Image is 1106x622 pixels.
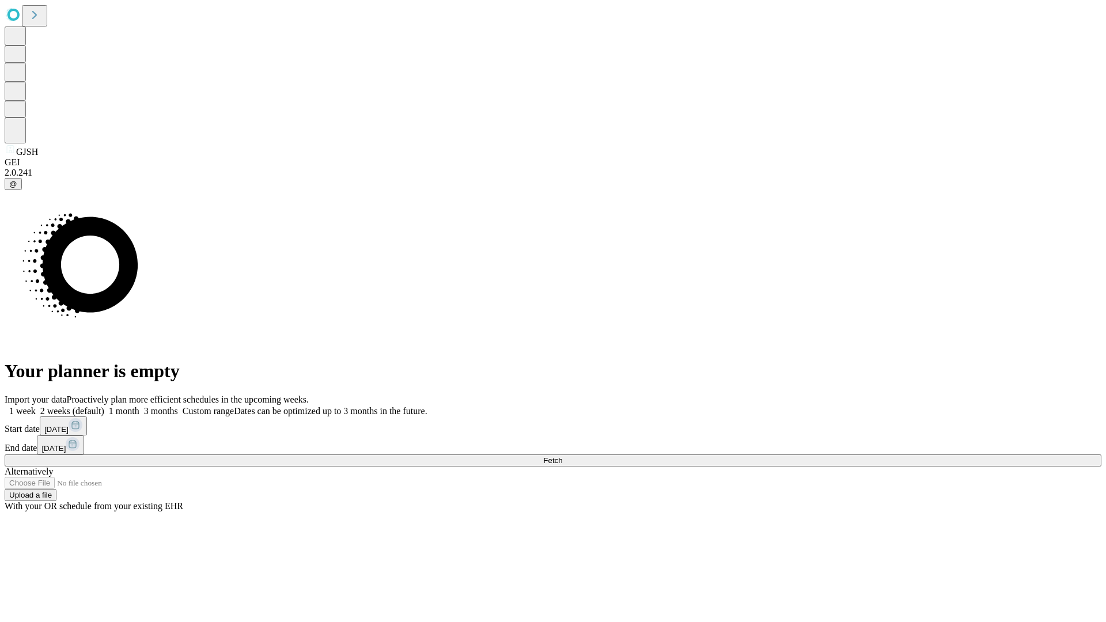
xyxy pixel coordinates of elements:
span: 3 months [144,406,178,416]
button: [DATE] [40,416,87,435]
div: GEI [5,157,1101,168]
span: Custom range [183,406,234,416]
div: Start date [5,416,1101,435]
span: With your OR schedule from your existing EHR [5,501,183,511]
span: 2 weeks (default) [40,406,104,416]
h1: Your planner is empty [5,361,1101,382]
div: 2.0.241 [5,168,1101,178]
button: @ [5,178,22,190]
span: [DATE] [44,425,69,434]
div: End date [5,435,1101,454]
span: [DATE] [41,444,66,453]
span: Fetch [543,456,562,465]
span: Proactively plan more efficient schedules in the upcoming weeks. [67,395,309,404]
button: Upload a file [5,489,56,501]
button: Fetch [5,454,1101,466]
span: Dates can be optimized up to 3 months in the future. [234,406,427,416]
span: Import your data [5,395,67,404]
span: 1 week [9,406,36,416]
span: Alternatively [5,466,53,476]
span: @ [9,180,17,188]
span: GJSH [16,147,38,157]
button: [DATE] [37,435,84,454]
span: 1 month [109,406,139,416]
